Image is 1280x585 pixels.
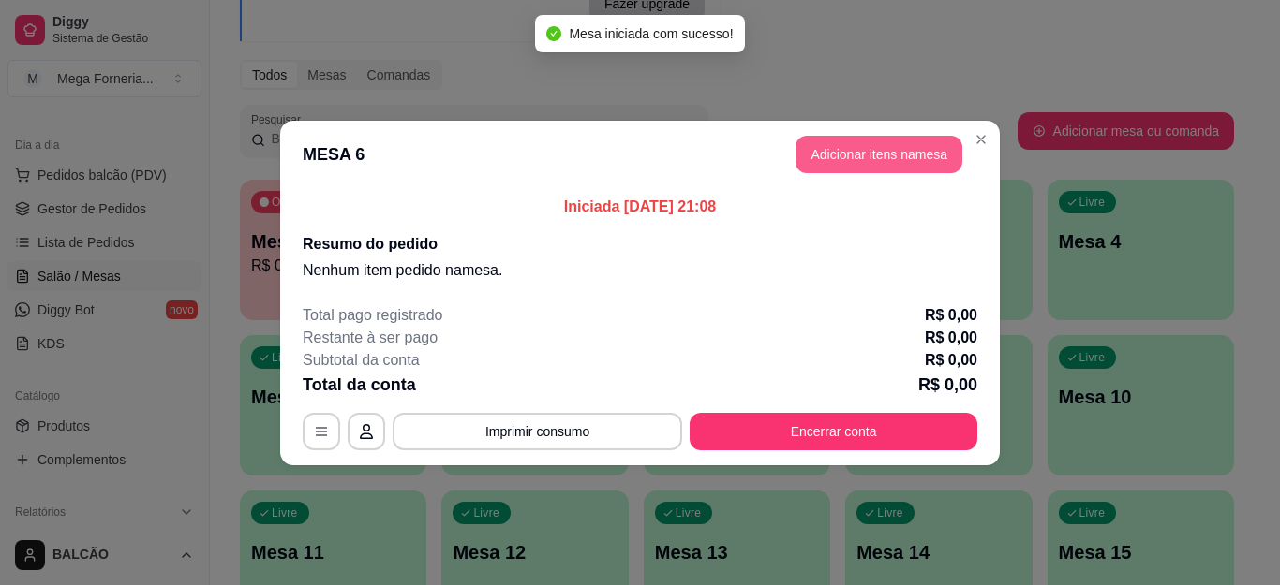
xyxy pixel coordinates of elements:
[393,413,682,450] button: Imprimir consumo
[796,136,962,173] button: Adicionar itens namesa
[280,121,1000,188] header: MESA 6
[569,26,733,41] span: Mesa iniciada com sucesso!
[303,372,416,398] p: Total da conta
[303,304,442,327] p: Total pago registrado
[303,259,977,282] p: Nenhum item pedido na mesa .
[303,327,438,349] p: Restante à ser pago
[303,349,420,372] p: Subtotal da conta
[918,372,977,398] p: R$ 0,00
[690,413,977,450] button: Encerrar conta
[303,233,977,256] h2: Resumo do pedido
[925,304,977,327] p: R$ 0,00
[925,327,977,349] p: R$ 0,00
[303,196,977,218] p: Iniciada [DATE] 21:08
[966,124,996,154] button: Close
[925,349,977,372] p: R$ 0,00
[546,26,561,41] span: check-circle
